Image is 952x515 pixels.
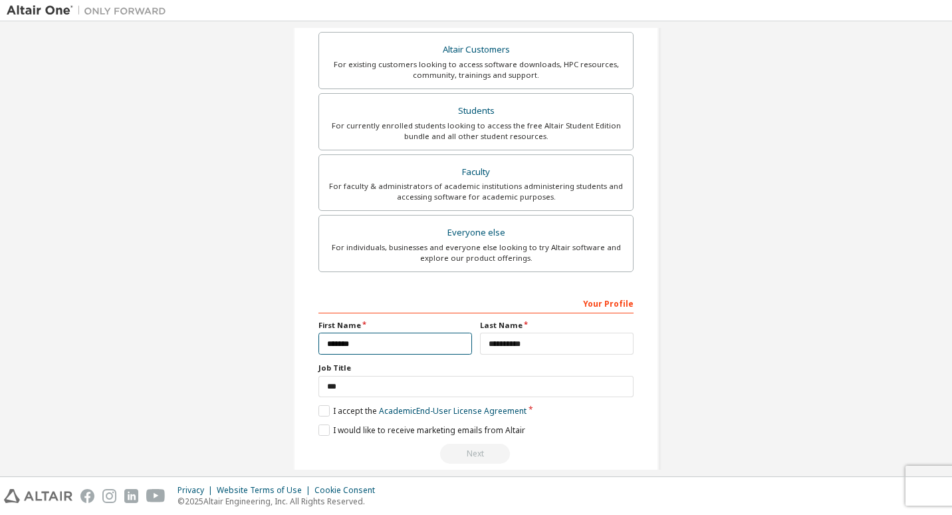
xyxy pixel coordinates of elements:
[480,320,634,331] label: Last Name
[217,485,314,496] div: Website Terms of Use
[318,425,525,436] label: I would like to receive marketing emails from Altair
[327,163,625,182] div: Faculty
[102,489,116,503] img: instagram.svg
[327,224,625,242] div: Everyone else
[318,444,634,464] div: Read and acccept EULA to continue
[80,489,94,503] img: facebook.svg
[327,102,625,120] div: Students
[327,120,625,142] div: For currently enrolled students looking to access the free Altair Student Edition bundle and all ...
[318,405,527,417] label: I accept the
[7,4,173,17] img: Altair One
[327,41,625,59] div: Altair Customers
[327,242,625,263] div: For individuals, businesses and everyone else looking to try Altair software and explore our prod...
[318,320,472,331] label: First Name
[379,405,527,417] a: Academic End-User License Agreement
[327,181,625,202] div: For faculty & administrators of academic institutions administering students and accessing softwa...
[318,292,634,313] div: Your Profile
[178,485,217,496] div: Privacy
[178,496,383,507] p: © 2025 Altair Engineering, Inc. All Rights Reserved.
[4,489,72,503] img: altair_logo.svg
[124,489,138,503] img: linkedin.svg
[314,485,383,496] div: Cookie Consent
[146,489,166,503] img: youtube.svg
[318,363,634,373] label: Job Title
[327,59,625,81] div: For existing customers looking to access software downloads, HPC resources, community, trainings ...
